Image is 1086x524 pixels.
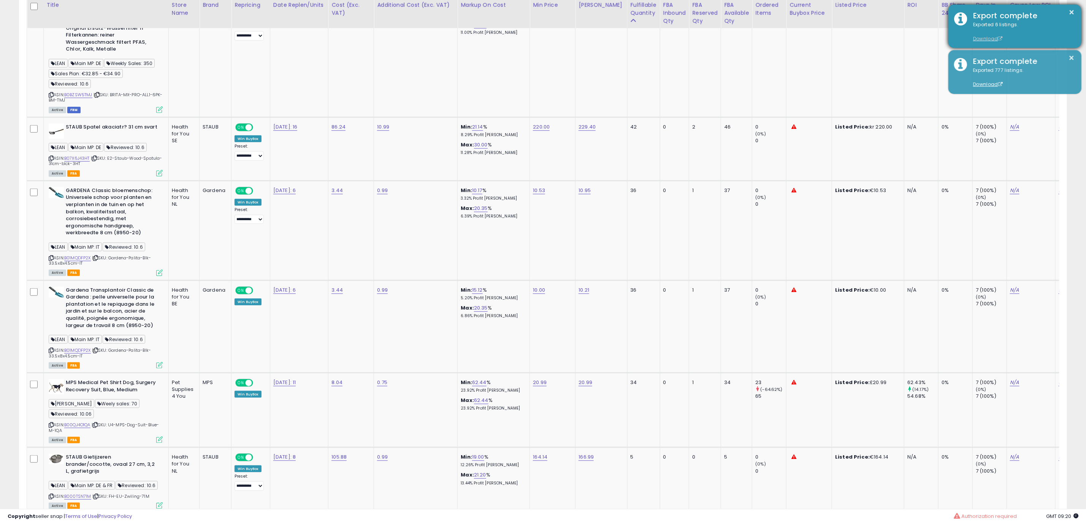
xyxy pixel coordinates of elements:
[461,287,524,301] div: %
[663,379,683,386] div: 0
[461,214,524,219] p: 6.39% Profit [PERSON_NAME]
[579,1,624,9] div: [PERSON_NAME]
[967,10,1076,21] div: Export complete
[95,399,140,408] span: Weely sales: 70
[461,132,524,138] p: 8.29% Profit [PERSON_NAME]
[252,380,264,386] span: OFF
[203,187,225,194] div: Gardena
[976,187,1007,194] div: 7 (100%)
[1010,286,1019,294] a: N/A
[66,124,158,133] b: STAUB Spatel akaciatr? 31 cm svart
[235,299,262,305] div: Win BuyBox
[461,196,524,201] p: 3.32% Profit [PERSON_NAME]
[976,468,1007,475] div: 7 (100%)
[49,59,68,68] span: LEAN
[49,255,151,266] span: | SKU: Gardena-Palita-Blk-33.5x8x4.5cm-IT
[273,286,296,294] a: [DATE]: 6
[49,287,64,298] img: 31o10xoukLL._SL40_.jpg
[1046,513,1078,520] span: 2025-10-8 09:20 GMT
[273,187,296,194] a: [DATE]: 6
[49,124,163,176] div: ASIN:
[66,287,158,331] b: Gardena Transplantoir Classic de Gardena : pelle universelle pour la plantation et le repiquage d...
[49,287,163,368] div: ASIN:
[835,123,870,130] b: Listed Price:
[692,187,715,194] div: 1
[331,187,343,194] a: 3.44
[236,287,246,294] span: ON
[976,300,1007,307] div: 7 (100%)
[907,287,932,294] div: N/A
[461,141,474,148] b: Max:
[461,205,524,219] div: %
[49,92,163,103] span: | SKU: BRITA-MX-PRO-ALL1-6PK-BM-TMJ
[474,141,488,149] a: 30.00
[49,3,163,112] div: ASIN:
[252,287,264,294] span: OFF
[755,393,786,400] div: 65
[631,187,654,194] div: 36
[8,513,132,520] div: seller snap | |
[942,1,969,17] div: BB Share 24h.
[755,201,786,208] div: 0
[49,69,123,78] span: Sales Plan: €32.85 - €34.90
[755,124,786,130] div: 0
[235,474,264,491] div: Preset:
[976,461,986,467] small: (0%)
[755,294,766,300] small: (0%)
[942,187,967,194] div: 0%
[1069,8,1075,17] button: ×
[377,286,388,294] a: 0.99
[49,379,64,394] img: 41wUcaFNKTL._SL40_.jpg
[474,471,486,479] a: 21.20
[976,201,1007,208] div: 7 (100%)
[235,465,262,472] div: Win BuyBox
[68,243,102,251] span: Main MP: IT
[976,386,986,392] small: (0%)
[66,379,158,395] b: MPS Medical Pet Shirt Dog, Surgery Recovery Suit, Blue, Medium
[579,187,591,194] a: 10.95
[461,304,474,311] b: Max:
[236,454,246,461] span: ON
[67,170,80,177] span: FBA
[942,379,967,386] div: 0%
[755,461,766,467] small: (0%)
[461,379,524,393] div: %
[235,24,264,40] div: Preset:
[172,187,193,208] div: Health for You NL
[252,124,264,131] span: OFF
[461,397,524,411] div: %
[49,335,68,344] span: LEAN
[461,472,524,486] div: %
[461,471,474,478] b: Max:
[235,391,262,398] div: Win BuyBox
[49,454,64,464] img: 41oigRFgbaL._SL40_.jpg
[64,422,90,428] a: B00QJ4O1QA
[235,207,264,224] div: Preset:
[49,243,68,251] span: LEAN
[942,287,967,294] div: 0%
[474,304,488,312] a: 20.35
[67,362,80,369] span: FBA
[1010,187,1019,194] a: N/A
[724,187,746,194] div: 37
[692,287,715,294] div: 1
[461,205,474,212] b: Max:
[533,123,550,131] a: 220.00
[235,135,262,142] div: Win BuyBox
[631,124,654,130] div: 42
[579,379,592,386] a: 20.99
[49,270,66,276] span: All listings currently available for purchase on Amazon
[331,123,346,131] a: 86.24
[64,347,91,354] a: B01MQDFP2X
[172,454,193,475] div: Health for You NL
[724,124,746,130] div: 46
[973,35,1003,42] a: Download
[973,81,1003,87] a: Download
[461,150,524,156] p: 11.28% Profit [PERSON_NAME]
[724,379,746,386] div: 34
[835,454,898,460] div: €164.14
[68,335,102,344] span: Main MP: IT
[907,187,932,194] div: N/A
[1059,187,1068,194] a: N/A
[907,1,935,9] div: ROI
